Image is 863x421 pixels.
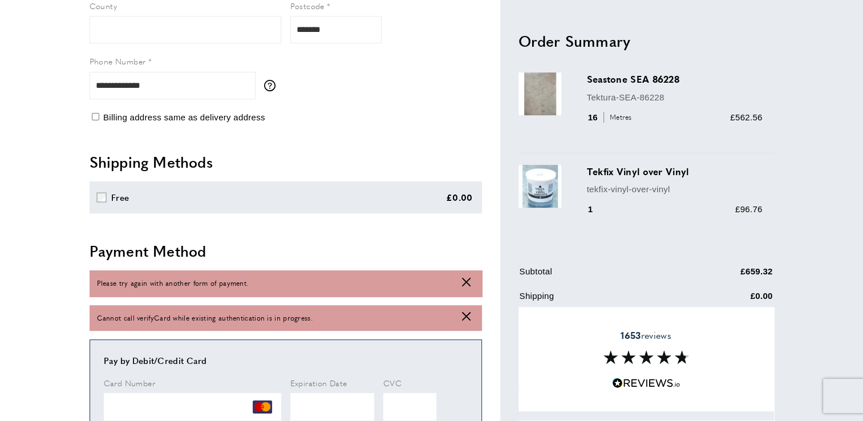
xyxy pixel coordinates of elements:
[520,290,672,312] td: Shipping
[446,191,473,204] div: £0.00
[518,165,561,208] img: Tekfix Vinyl over Vinyl
[97,278,249,289] span: Please try again with another form of payment.
[603,112,635,123] span: Metres
[104,393,281,420] iframe: Secure Credit Card Frame - Credit Card Number
[97,313,313,323] span: Cannot call verifyCard while existing authentication is in progress.
[518,73,561,116] img: Seastone SEA 86228
[520,265,672,288] td: Subtotal
[104,377,155,388] span: Card Number
[730,112,762,122] span: £562.56
[587,91,763,104] p: Tektura-SEA-86228
[90,55,146,67] span: Phone Number
[518,31,774,51] h2: Order Summary
[587,183,763,197] p: tekfix-vinyl-over-vinyl
[673,290,773,312] td: £0.00
[290,377,347,388] span: Expiration Date
[621,329,641,342] strong: 1653
[587,73,763,86] h3: Seastone SEA 86228
[587,165,763,178] h3: Tekfix Vinyl over Vinyl
[603,351,689,365] img: Reviews section
[92,113,99,120] input: Billing address same as delivery address
[103,112,265,122] span: Billing address same as delivery address
[735,205,763,214] span: £96.76
[383,377,402,388] span: CVC
[111,191,129,204] div: Free
[621,330,671,341] span: reviews
[253,397,272,416] img: MC.png
[90,152,482,172] h2: Shipping Methods
[587,111,636,124] div: 16
[290,393,375,420] iframe: Secure Credit Card Frame - Expiration Date
[612,378,680,389] img: Reviews.io 5 stars
[587,203,609,217] div: 1
[383,393,436,420] iframe: Secure Credit Card Frame - CVV
[104,354,468,367] div: Pay by Debit/Credit Card
[673,265,773,288] td: £659.32
[264,80,281,91] button: More information
[90,241,482,261] h2: Payment Method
